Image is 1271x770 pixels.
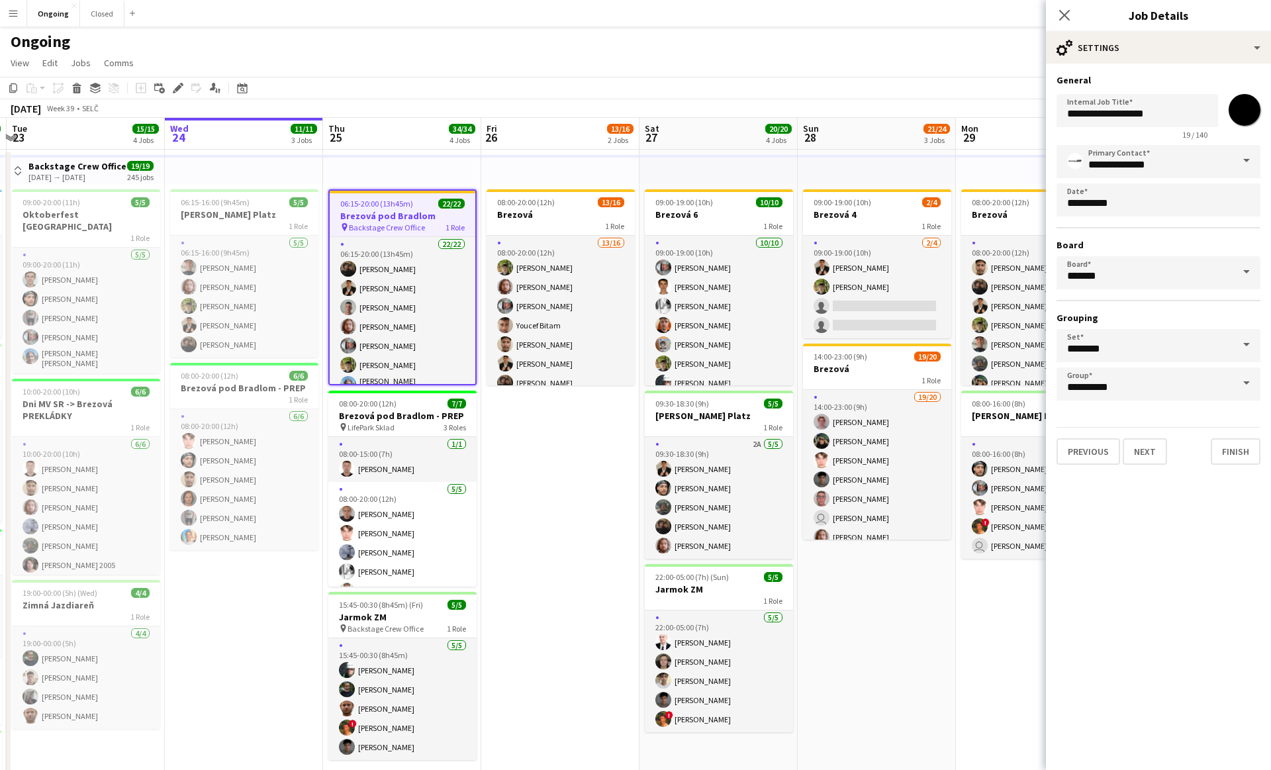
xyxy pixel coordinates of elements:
[170,122,189,134] span: Wed
[348,624,424,634] span: Backstage Crew Office
[923,124,950,134] span: 21/24
[655,399,709,409] span: 09:30-18:30 (9h)
[961,437,1109,559] app-card-role: 5/508:00-16:00 (8h)[PERSON_NAME][PERSON_NAME][PERSON_NAME]![PERSON_NAME] [PERSON_NAME]
[37,54,63,72] a: Edit
[803,363,951,375] h3: Brezová
[961,410,1109,422] h3: [PERSON_NAME] Inn ZA
[485,130,497,145] span: 26
[814,197,871,207] span: 09:00-19:00 (10h)
[289,395,308,405] span: 1 Role
[645,610,793,732] app-card-role: 5/522:00-05:00 (7h)[PERSON_NAME][PERSON_NAME][PERSON_NAME][PERSON_NAME]![PERSON_NAME]
[1057,239,1260,251] h3: Board
[487,189,635,385] div: 08:00-20:00 (12h)13/16Brezová1 Role13/1608:00-20:00 (12h)[PERSON_NAME][PERSON_NAME][PERSON_NAME]Y...
[12,580,160,729] app-job-card: 19:00-00:00 (5h) (Wed)4/4Zimná Jazdiareň1 Role4/419:00-00:00 (5h)[PERSON_NAME][PERSON_NAME][PERSO...
[645,236,793,454] app-card-role: 10/1009:00-19:00 (10h)[PERSON_NAME][PERSON_NAME][PERSON_NAME][PERSON_NAME][PERSON_NAME][PERSON_NA...
[655,197,713,207] span: 09:00-19:00 (10h)
[44,103,77,113] span: Week 39
[497,197,555,207] span: 08:00-20:00 (12h)
[487,122,497,134] span: Fri
[23,197,80,207] span: 09:00-20:00 (11h)
[23,588,97,598] span: 19:00-00:00 (5h) (Wed)
[131,588,150,598] span: 4/4
[131,197,150,207] span: 5/5
[764,399,782,409] span: 5/5
[10,130,27,145] span: 23
[12,626,160,729] app-card-role: 4/419:00-00:00 (5h)[PERSON_NAME][PERSON_NAME][PERSON_NAME][PERSON_NAME]
[605,221,624,231] span: 1 Role
[803,122,819,134] span: Sun
[348,422,395,432] span: LifePark Sklad
[340,199,413,209] span: 06:15-20:00 (13h45m)
[291,135,316,145] div: 3 Jobs
[1172,130,1218,140] span: 19 / 140
[130,422,150,432] span: 1 Role
[1046,32,1271,64] div: Settings
[765,124,792,134] span: 20/20
[961,189,1109,385] div: 08:00-20:00 (12h)12/22Brezová1 Role12/2208:00-20:00 (12h)[PERSON_NAME][PERSON_NAME][PERSON_NAME][...
[645,189,793,385] div: 09:00-19:00 (10h)10/10Brezová 61 Role10/1009:00-19:00 (10h)[PERSON_NAME][PERSON_NAME][PERSON_NAME...
[766,135,791,145] div: 4 Jobs
[12,189,160,373] app-job-card: 09:00-20:00 (11h)5/5Oktoberfest [GEOGRAPHIC_DATA]1 Role5/509:00-20:00 (11h)[PERSON_NAME][PERSON_N...
[330,210,475,222] h3: Brezová pod Bradlom
[28,172,126,182] div: [DATE] → [DATE]
[82,103,99,113] div: SELČ
[132,124,159,134] span: 15/15
[645,122,659,134] span: Sat
[326,130,345,145] span: 25
[803,236,951,338] app-card-role: 2/409:00-19:00 (10h)[PERSON_NAME][PERSON_NAME]
[289,197,308,207] span: 5/5
[972,197,1029,207] span: 08:00-20:00 (12h)
[170,209,318,220] h3: [PERSON_NAME] Platz
[170,363,318,550] app-job-card: 08:00-20:00 (12h)6/6Brezová pod Bradlom - PREP1 Role6/608:00-20:00 (12h)[PERSON_NAME][PERSON_NAME...
[756,197,782,207] span: 10/10
[922,197,941,207] span: 2/4
[328,437,477,482] app-card-role: 1/108:00-15:00 (7h)[PERSON_NAME]
[1057,438,1120,465] button: Previous
[645,209,793,220] h3: Brezová 6
[181,197,250,207] span: 06:15-16:00 (9h45m)
[803,189,951,338] app-job-card: 09:00-19:00 (10h)2/4Brezová 41 Role2/409:00-19:00 (10h)[PERSON_NAME][PERSON_NAME]
[170,236,318,358] app-card-role: 5/506:15-16:00 (9h45m)[PERSON_NAME][PERSON_NAME][PERSON_NAME][PERSON_NAME][PERSON_NAME]
[349,720,357,728] span: !
[444,422,466,432] span: 3 Roles
[447,624,466,634] span: 1 Role
[487,236,635,569] app-card-role: 13/1608:00-20:00 (12h)[PERSON_NAME][PERSON_NAME][PERSON_NAME]Youcef Bitam[PERSON_NAME][PERSON_NAM...
[803,344,951,540] app-job-card: 14:00-23:00 (9h)19/20Brezová1 Role19/2014:00-23:00 (9h)[PERSON_NAME][PERSON_NAME][PERSON_NAME][PE...
[339,600,423,610] span: 15:45-00:30 (8h45m) (Fri)
[914,352,941,361] span: 19/20
[12,379,160,575] div: 10:00-20:00 (10h)6/6Dni MV SR -> Brezová PREKLÁDKY1 Role6/610:00-20:00 (10h)[PERSON_NAME][PERSON_...
[328,592,477,760] app-job-card: 15:45-00:30 (8h45m) (Fri)5/5Jarmok ZM Backstage Crew Office1 Role5/515:45-00:30 (8h45m)[PERSON_NA...
[12,248,160,373] app-card-role: 5/509:00-20:00 (11h)[PERSON_NAME][PERSON_NAME][PERSON_NAME][PERSON_NAME][PERSON_NAME] [PERSON_NAME]
[763,596,782,606] span: 1 Role
[12,437,160,578] app-card-role: 6/610:00-20:00 (10h)[PERSON_NAME][PERSON_NAME][PERSON_NAME][PERSON_NAME][PERSON_NAME][PERSON_NAME...
[12,122,27,134] span: Tue
[181,371,238,381] span: 08:00-20:00 (12h)
[1057,312,1260,324] h3: Grouping
[168,130,189,145] span: 24
[12,209,160,232] h3: Oktoberfest [GEOGRAPHIC_DATA]
[328,391,477,587] app-job-card: 08:00-20:00 (12h)7/7Brezová pod Bradlom - PREP LifePark Sklad3 Roles1/108:00-15:00 (7h)[PERSON_NA...
[449,124,475,134] span: 34/34
[924,135,949,145] div: 3 Jobs
[961,122,978,134] span: Mon
[133,135,158,145] div: 4 Jobs
[487,209,635,220] h3: Brezová
[328,189,477,385] app-job-card: 06:15-20:00 (13h45m)22/22Brezová pod Bradlom Backstage Crew Office1 Role22/2206:15-20:00 (13h45m)...
[330,237,475,689] app-card-role: 22/2206:15-20:00 (13h45m)[PERSON_NAME][PERSON_NAME][PERSON_NAME][PERSON_NAME][PERSON_NAME][PERSON...
[608,135,633,145] div: 2 Jobs
[71,57,91,69] span: Jobs
[127,161,154,171] span: 19/19
[1046,7,1271,24] h3: Job Details
[645,391,793,559] app-job-card: 09:30-18:30 (9h)5/5[PERSON_NAME] Platz1 Role2A5/509:30-18:30 (9h)[PERSON_NAME][PERSON_NAME][PERSO...
[1211,438,1260,465] button: Finish
[170,189,318,358] div: 06:15-16:00 (9h45m)5/5[PERSON_NAME] Platz1 Role5/506:15-16:00 (9h45m)[PERSON_NAME][PERSON_NAME][P...
[23,387,80,397] span: 10:00-20:00 (10h)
